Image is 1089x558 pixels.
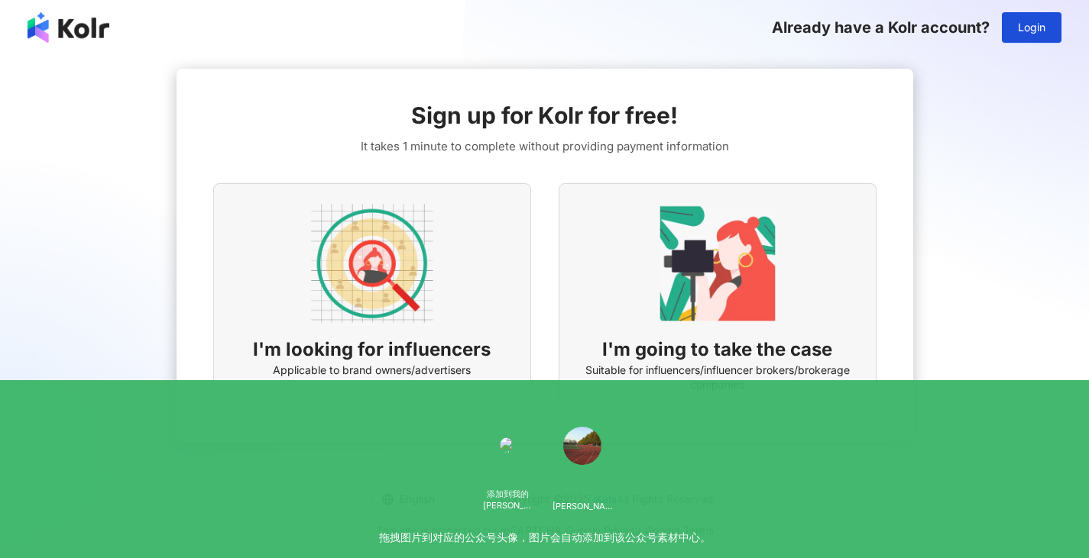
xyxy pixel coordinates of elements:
[411,99,678,131] span: Sign up for Kolr for free!
[656,202,779,324] img: KOL identity option
[253,337,491,363] span: I'm looking for influencers
[28,12,109,43] img: logo
[578,363,857,392] span: Suitable for influencers/influencer brokers/brokerage companies
[1002,12,1061,43] button: Login
[1018,21,1045,34] span: Login
[602,337,832,363] span: I'm going to take the case
[311,202,433,324] img: AD identity option
[273,363,471,378] span: Applicable to brand owners/advertisers
[772,18,990,37] span: Already have a Kolr account?
[361,137,729,156] span: It takes 1 minute to complete without providing payment information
